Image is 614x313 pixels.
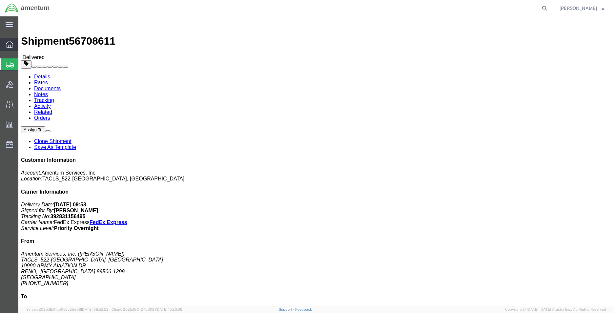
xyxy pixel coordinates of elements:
span: Drew Collier [560,5,597,12]
button: [PERSON_NAME] [559,4,605,12]
img: logo [5,3,50,13]
a: Support [279,307,295,311]
span: [DATE] 09:52:52 [81,307,109,311]
span: [DATE] 10:20:09 [156,307,182,311]
span: Copyright © [DATE]-[DATE] Agistix Inc., All Rights Reserved [505,307,606,312]
iframe: FS Legacy Container [18,16,614,306]
a: Feedback [295,307,312,311]
span: Server: 2025.18.0-bb0e0c2bd68 [26,307,109,311]
span: Client: 2025.18.0-27d3021 [112,307,182,311]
